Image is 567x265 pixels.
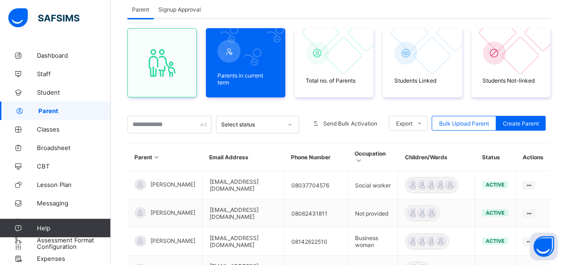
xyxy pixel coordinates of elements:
img: safsims [8,8,79,28]
span: Total no. of Parents [306,77,362,84]
span: Student [37,89,111,96]
span: [PERSON_NAME] [151,209,195,216]
td: 08062431811 [284,199,348,228]
span: Parent [38,107,111,114]
i: Sort in Ascending Order [153,154,161,161]
span: Parents in current term [217,72,274,86]
span: Configuration [37,243,110,250]
span: Create Parent [503,120,539,127]
th: Parent [128,143,203,171]
th: Status [475,143,516,171]
span: Broadsheet [37,144,111,151]
span: Lesson Plan [37,181,111,188]
th: Email Address [203,143,284,171]
td: 08142622510 [284,228,348,256]
th: Children/Wards [398,143,475,171]
span: active [486,238,505,244]
td: Not provided [348,199,398,228]
td: [EMAIL_ADDRESS][DOMAIN_NAME] [203,171,284,199]
span: Students Not-linked [483,77,539,84]
span: active [486,181,505,188]
i: Sort in Ascending Order [355,157,362,164]
span: Messaging [37,199,111,207]
span: Time Table [37,218,111,225]
span: Classes [37,126,111,133]
span: Export [396,120,412,127]
span: Expenses [37,255,111,262]
td: [EMAIL_ADDRESS][DOMAIN_NAME] [203,228,284,256]
span: Signup Approval [158,6,201,13]
span: Help [37,224,110,232]
th: Phone Number [284,143,348,171]
td: Social worker [348,171,398,199]
span: [PERSON_NAME] [151,237,195,244]
span: Send Bulk Activation [323,120,377,127]
button: Open asap [530,233,558,260]
span: active [486,210,505,216]
div: Select status [221,121,282,128]
span: Parent [132,6,149,13]
span: CBT [37,163,111,170]
td: [EMAIL_ADDRESS][DOMAIN_NAME] [203,199,284,228]
span: Staff [37,70,111,78]
span: Students Linked [394,77,451,84]
th: Actions [516,143,550,171]
td: 08037704576 [284,171,348,199]
th: Occupation [348,143,398,171]
span: Dashboard [37,52,111,59]
span: Bulk Upload Parent [439,120,489,127]
td: Business woman [348,228,398,256]
span: [PERSON_NAME] [151,181,195,188]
